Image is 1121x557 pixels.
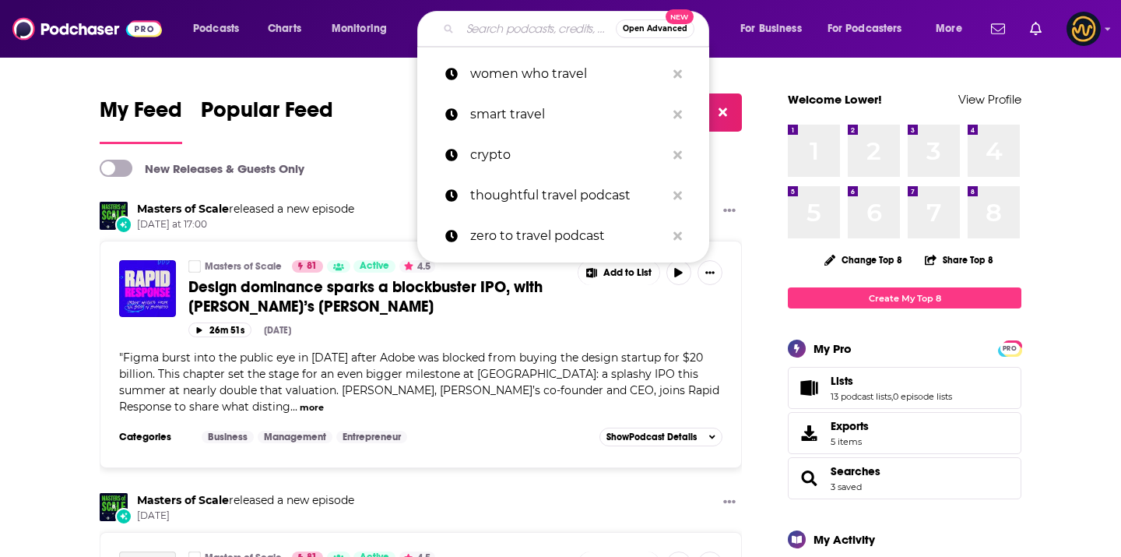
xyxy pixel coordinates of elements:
[417,216,709,256] a: zero to travel podcast
[616,19,694,38] button: Open AdvancedNew
[831,481,862,492] a: 3 saved
[100,160,304,177] a: New Releases & Guests Only
[119,351,719,414] span: "
[137,202,354,217] h3: released a new episode
[925,16,982,41] button: open menu
[666,9,694,24] span: New
[321,16,407,41] button: open menu
[470,216,666,256] p: zero to travel podcast
[831,391,891,402] a: 13 podcast lists
[188,277,543,316] span: Design dominance sparks a blockbuster IPO, with [PERSON_NAME]’s [PERSON_NAME]
[193,18,239,40] span: Podcasts
[332,18,387,40] span: Monitoring
[119,431,189,443] h3: Categories
[623,25,687,33] span: Open Advanced
[817,16,925,41] button: open menu
[831,419,869,433] span: Exports
[698,260,722,285] button: Show More Button
[360,259,389,274] span: Active
[793,377,824,399] a: Lists
[788,457,1021,499] span: Searches
[578,260,659,285] button: Show More Button
[729,16,821,41] button: open menu
[936,18,962,40] span: More
[432,11,724,47] div: Search podcasts, credits, & more...
[891,391,893,402] span: ,
[307,259,317,274] span: 81
[137,218,354,231] span: [DATE] at 17:00
[115,508,132,525] div: New Episode
[268,18,301,40] span: Charts
[290,400,297,414] span: ...
[828,18,902,40] span: For Podcasters
[470,135,666,175] p: crypto
[831,374,952,388] a: Lists
[399,260,435,273] button: 4.5
[1067,12,1101,46] span: Logged in as LowerStreet
[470,54,666,94] p: women who travel
[188,323,251,337] button: 26m 51s
[119,351,719,414] span: Figma burst into the public eye in [DATE] after Adobe was blocked from buying the design startup ...
[788,367,1021,409] span: Lists
[815,250,912,270] button: Change Top 8
[958,92,1021,107] a: View Profile
[814,532,875,547] div: My Activity
[137,202,229,216] a: Masters of Scale
[924,245,994,275] button: Share Top 8
[1067,12,1101,46] button: Show profile menu
[788,287,1021,308] a: Create My Top 8
[788,412,1021,454] a: Exports
[292,260,323,273] a: 81
[100,202,128,230] img: Masters of Scale
[417,54,709,94] a: women who travel
[460,16,616,41] input: Search podcasts, credits, & more...
[300,401,324,414] button: more
[417,175,709,216] a: thoughtful travel podcast
[202,431,254,443] a: Business
[258,16,311,41] a: Charts
[470,175,666,216] p: thoughtful travel podcast
[12,14,162,44] img: Podchaser - Follow, Share and Rate Podcasts
[831,464,880,478] a: Searches
[831,436,869,447] span: 5 items
[201,97,333,132] span: Popular Feed
[119,260,176,317] img: Design dominance sparks a blockbuster IPO, with Figma’s Dylan Field
[831,374,853,388] span: Lists
[353,260,395,273] a: Active
[1000,342,1019,354] a: PRO
[470,94,666,135] p: smart travel
[264,325,291,336] div: [DATE]
[893,391,952,402] a: 0 episode lists
[115,216,132,233] div: New Episode
[717,202,742,221] button: Show More Button
[258,431,332,443] a: Management
[188,260,201,273] a: Masters of Scale
[1024,16,1048,42] a: Show notifications dropdown
[717,493,742,513] button: Show More Button
[740,18,802,40] span: For Business
[1067,12,1101,46] img: User Profile
[788,92,882,107] a: Welcome Lower!
[417,94,709,135] a: smart travel
[793,467,824,489] a: Searches
[137,509,354,523] span: [DATE]
[417,135,709,175] a: crypto
[137,493,354,508] h3: released a new episode
[599,428,722,446] button: ShowPodcast Details
[205,260,282,273] a: Masters of Scale
[793,422,824,444] span: Exports
[100,493,128,521] img: Masters of Scale
[606,432,697,442] span: Show Podcast Details
[814,341,852,356] div: My Pro
[985,16,1011,42] a: Show notifications dropdown
[100,97,182,132] span: My Feed
[603,267,652,279] span: Add to List
[188,277,567,316] a: Design dominance sparks a blockbuster IPO, with [PERSON_NAME]’s [PERSON_NAME]
[201,97,333,144] a: Popular Feed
